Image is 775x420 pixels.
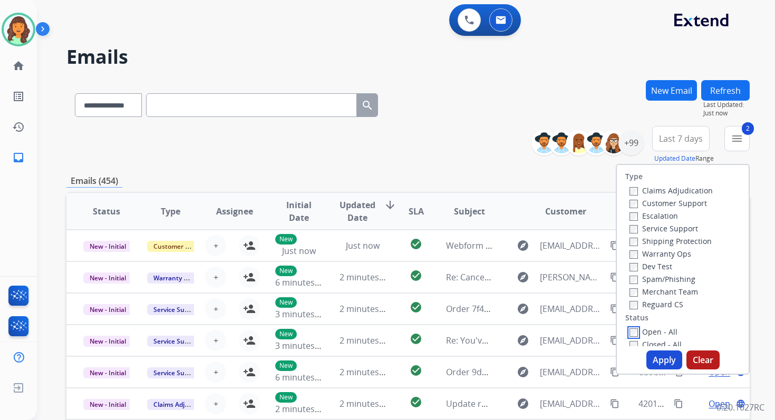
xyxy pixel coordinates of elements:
[83,399,132,410] span: New - Initial
[410,396,422,408] mat-icon: check_circle
[243,271,256,284] mat-icon: person_add
[66,174,122,188] p: Emails (454)
[654,154,714,163] span: Range
[629,301,638,309] input: Reguard CS
[275,360,297,371] p: New
[243,239,256,252] mat-icon: person_add
[361,99,374,112] mat-icon: search
[147,272,201,284] span: Warranty Ops
[517,302,529,315] mat-icon: explore
[275,372,332,383] span: 6 minutes ago
[243,366,256,378] mat-icon: person_add
[446,271,531,283] span: Re: Cancelling a claim
[340,303,396,315] span: 2 minutes ago
[629,287,698,297] label: Merchant Team
[340,271,396,283] span: 2 minutes ago
[610,336,619,345] mat-icon: content_copy
[625,171,643,182] label: Type
[275,329,297,339] p: New
[629,225,638,233] input: Service Support
[610,304,619,314] mat-icon: content_copy
[275,266,297,276] p: New
[410,333,422,345] mat-icon: check_circle
[736,399,745,408] mat-icon: language
[517,334,529,347] mat-icon: explore
[654,154,695,163] button: Updated Date
[275,392,297,403] p: New
[243,334,256,347] mat-icon: person_add
[703,101,750,109] span: Last Updated:
[629,223,698,233] label: Service Support
[147,336,207,347] span: Service Support
[629,185,713,196] label: Claims Adjudication
[629,198,707,208] label: Customer Support
[214,334,218,347] span: +
[629,341,638,349] input: Closed - All
[446,366,631,378] span: Order 9d5a66e3-2822-4fb1-af6c-e469c9ab7ab9
[147,367,207,378] span: Service Support
[629,187,638,196] input: Claims Adjudication
[12,60,25,72] mat-icon: home
[629,328,638,337] input: Open - All
[346,240,380,251] span: Just now
[646,350,682,369] button: Apply
[410,301,422,314] mat-icon: check_circle
[610,367,619,377] mat-icon: content_copy
[629,212,638,221] input: Escalation
[205,298,226,319] button: +
[625,312,648,323] label: Status
[83,367,132,378] span: New - Initial
[12,90,25,103] mat-icon: list_alt
[629,200,638,208] input: Customer Support
[724,126,750,151] button: 2
[4,15,33,44] img: avatar
[205,330,226,351] button: +
[340,199,375,224] span: Updated Date
[243,397,256,410] mat-icon: person_add
[205,362,226,383] button: +
[742,122,754,135] span: 2
[540,239,604,252] span: [EMAIL_ADDRESS][DOMAIN_NAME]
[340,398,396,409] span: 2 minutes ago
[629,327,677,337] label: Open - All
[83,272,132,284] span: New - Initial
[629,249,691,259] label: Warranty Ops
[214,239,218,252] span: +
[275,234,297,245] p: New
[12,151,25,164] mat-icon: inbox
[629,261,672,271] label: Dev Test
[709,397,730,410] span: Open
[205,393,226,414] button: +
[629,250,638,259] input: Warranty Ops
[340,335,396,346] span: 2 minutes ago
[674,399,683,408] mat-icon: content_copy
[701,80,750,101] button: Refresh
[540,366,604,378] span: [EMAIL_ADDRESS][DOMAIN_NAME]
[540,334,604,347] span: [EMAIL_ADDRESS][DOMAIN_NAME]
[454,205,485,218] span: Subject
[275,340,332,351] span: 3 minutes ago
[610,399,619,408] mat-icon: content_copy
[517,397,529,410] mat-icon: explore
[716,401,764,414] p: 0.20.1027RC
[410,269,422,282] mat-icon: check_circle
[66,46,750,67] h2: Emails
[340,366,396,378] span: 2 minutes ago
[540,271,604,284] span: [PERSON_NAME][EMAIL_ADDRESS][PERSON_NAME][DOMAIN_NAME]
[659,136,703,141] span: Last 7 days
[703,109,750,118] span: Just now
[275,277,332,288] span: 6 minutes ago
[446,303,628,315] span: Order 7f470924-bff7-4b64-ac4a-66b50bdf05ec
[83,336,132,347] span: New - Initial
[646,80,697,101] button: New Email
[275,199,322,224] span: Initial Date
[205,235,226,256] button: +
[629,276,638,284] input: Spam/Phishing
[629,299,683,309] label: Reguard CS
[243,302,256,315] mat-icon: person_add
[216,205,253,218] span: Assignee
[629,288,638,297] input: Merchant Team
[409,205,424,218] span: SLA
[618,130,644,155] div: +99
[275,297,297,308] p: New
